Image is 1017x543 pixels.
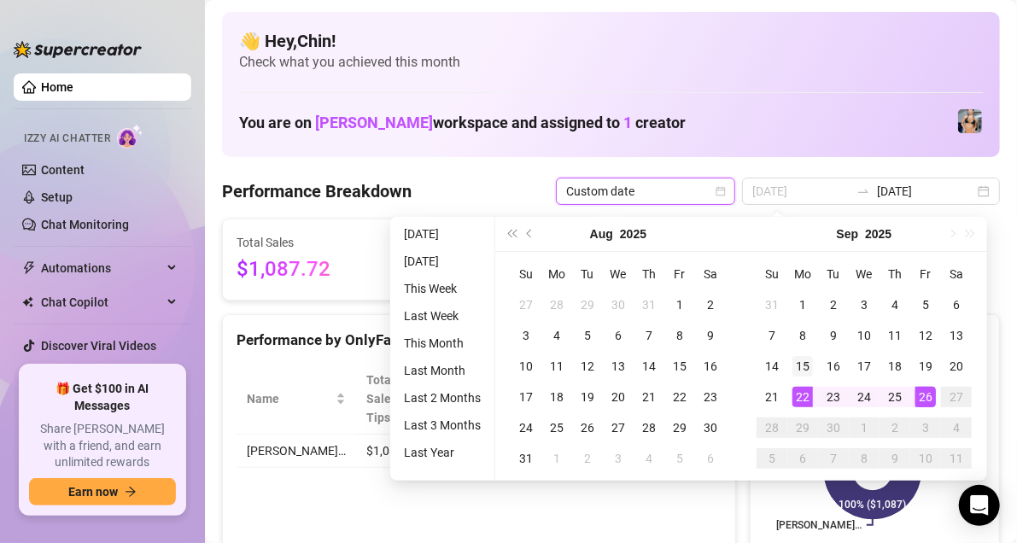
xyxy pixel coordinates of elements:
img: AI Chatter [117,124,143,149]
td: 2025-09-04 [880,289,910,320]
div: 9 [885,448,905,469]
td: 2025-09-26 [910,382,941,412]
div: 10 [516,356,536,377]
div: 25 [885,387,905,407]
td: 2025-09-27 [941,382,972,412]
td: 2025-10-04 [941,412,972,443]
td: 2025-09-10 [849,320,880,351]
button: Choose a year [865,217,891,251]
td: 2025-09-23 [818,382,849,412]
span: Share [PERSON_NAME] with a friend, and earn unlimited rewards [29,421,176,471]
div: 2 [577,448,598,469]
th: Fr [910,259,941,289]
li: Last Year [397,442,488,463]
td: 2025-08-23 [695,382,726,412]
th: Total Sales & Tips [356,364,433,435]
div: 29 [792,417,813,438]
td: 2025-09-18 [880,351,910,382]
div: 7 [639,325,659,346]
td: 2025-10-06 [787,443,818,474]
td: 2025-08-17 [511,382,541,412]
span: to [856,184,870,198]
div: 6 [946,295,967,315]
div: 25 [546,417,567,438]
div: 15 [669,356,690,377]
div: 30 [608,295,628,315]
li: [DATE] [397,251,488,271]
th: Th [880,259,910,289]
td: 2025-09-04 [634,443,664,474]
th: Sa [695,259,726,289]
span: Earn now [68,485,118,499]
td: 2025-09-20 [941,351,972,382]
td: 2025-08-20 [603,382,634,412]
div: 11 [946,448,967,469]
td: 2025-08-31 [757,289,787,320]
span: Izzy AI Chatter [24,131,110,147]
td: 2025-09-08 [787,320,818,351]
th: Sa [941,259,972,289]
div: 19 [577,387,598,407]
th: Tu [572,259,603,289]
span: calendar [716,186,726,196]
td: 2025-08-19 [572,382,603,412]
td: 2025-08-07 [634,320,664,351]
div: 12 [577,356,598,377]
li: Last Week [397,306,488,326]
th: Tu [818,259,849,289]
h1: You are on workspace and assigned to creator [239,114,686,132]
td: 2025-08-18 [541,382,572,412]
td: 2025-09-19 [910,351,941,382]
div: 31 [516,448,536,469]
div: 1 [792,295,813,315]
span: Automations [41,254,162,282]
td: 2025-09-22 [787,382,818,412]
td: 2025-10-11 [941,443,972,474]
div: 4 [885,295,905,315]
th: Su [757,259,787,289]
div: 26 [577,417,598,438]
th: Mo [541,259,572,289]
td: 2025-08-01 [664,289,695,320]
td: 2025-08-14 [634,351,664,382]
td: 2025-08-04 [541,320,572,351]
td: 2025-08-21 [634,382,664,412]
td: 2025-09-03 [603,443,634,474]
td: 2025-08-15 [664,351,695,382]
td: 2025-09-14 [757,351,787,382]
td: 2025-08-26 [572,412,603,443]
text: [PERSON_NAME]… [776,519,862,531]
div: 3 [608,448,628,469]
td: 2025-09-02 [572,443,603,474]
div: 27 [946,387,967,407]
div: 1 [854,417,874,438]
div: 24 [516,417,536,438]
div: 28 [639,417,659,438]
div: 5 [915,295,936,315]
td: 2025-10-09 [880,443,910,474]
span: $1,087.72 [237,254,392,286]
td: 2025-08-30 [695,412,726,443]
td: 2025-09-29 [787,412,818,443]
div: 9 [823,325,844,346]
td: 2025-08-29 [664,412,695,443]
td: 2025-09-03 [849,289,880,320]
div: 14 [639,356,659,377]
td: 2025-08-03 [511,320,541,351]
div: 7 [762,325,782,346]
th: We [849,259,880,289]
div: 4 [946,417,967,438]
td: 2025-10-10 [910,443,941,474]
div: 22 [792,387,813,407]
td: 2025-09-12 [910,320,941,351]
td: 2025-09-09 [818,320,849,351]
img: Veronica [958,109,982,133]
div: 17 [516,387,536,407]
div: 13 [608,356,628,377]
div: 6 [700,448,721,469]
span: 🎁 Get $100 in AI Messages [29,381,176,414]
td: 2025-08-12 [572,351,603,382]
a: Chat Monitoring [41,218,129,231]
td: 2025-09-15 [787,351,818,382]
div: 28 [762,417,782,438]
